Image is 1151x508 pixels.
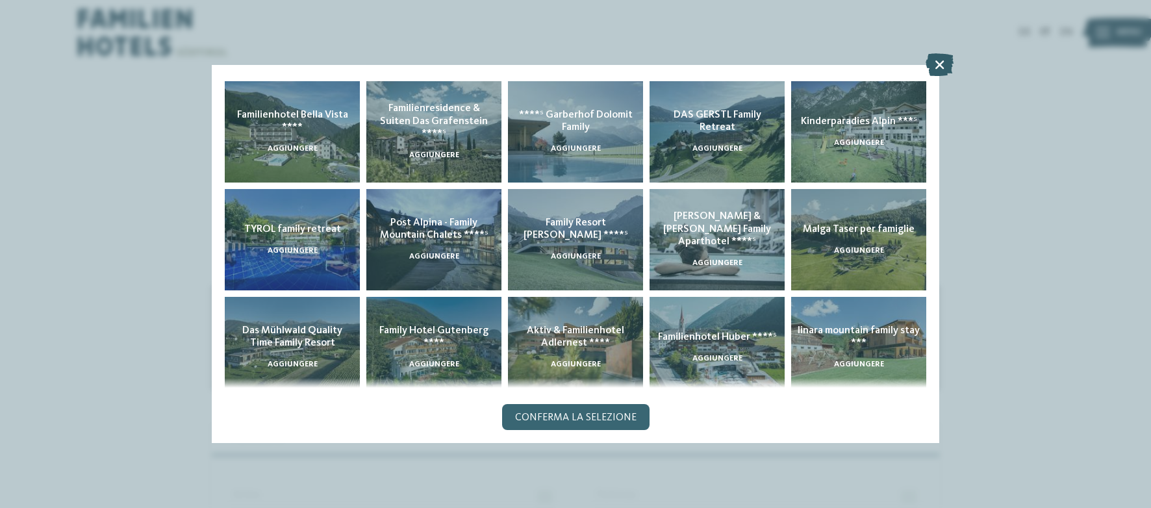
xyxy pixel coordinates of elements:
span: aggiungere [834,361,884,368]
span: Conferma la selezione [515,413,637,423]
span: aggiungere [409,253,459,260]
span: Familienhotel Bella Vista **** [237,110,348,133]
span: TYROL family retreat [244,224,341,235]
span: aggiungere [834,247,884,255]
span: aggiungere [409,151,459,159]
span: aggiungere [692,145,742,153]
span: Familienresidence & Suiten Das Grafenstein ****ˢ [380,103,488,138]
span: aggiungere [551,253,601,260]
span: [PERSON_NAME] & [PERSON_NAME] Family Aparthotel ****ˢ [663,211,771,246]
span: Das Mühlwald Quality Time Family Resort [242,325,342,348]
span: aggiungere [268,361,318,368]
span: aggiungere [692,259,742,267]
span: DAS GERSTL Family Retreat [674,110,761,133]
span: Aktiv & Familienhotel Adlernest **** [527,325,624,348]
span: aggiungere [551,145,601,153]
span: Kinderparadies Alpin ***ˢ [801,116,917,127]
span: aggiungere [268,247,318,255]
span: Malga Taser per famiglie [803,224,915,235]
span: aggiungere [692,355,742,362]
span: Family Resort [PERSON_NAME] ****ˢ [524,218,628,240]
span: aggiungere [268,145,318,153]
span: aggiungere [551,361,601,368]
span: Family Hotel Gutenberg **** [379,325,488,348]
span: linara mountain family stay *** [798,325,920,348]
span: aggiungere [834,139,884,147]
span: Post Alpina - Family Mountain Chalets ****ˢ [380,218,488,240]
span: aggiungere [409,361,459,368]
span: ****ˢ Garberhof Dolomit Family [519,110,633,133]
span: Familienhotel Huber ****ˢ [658,332,777,342]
